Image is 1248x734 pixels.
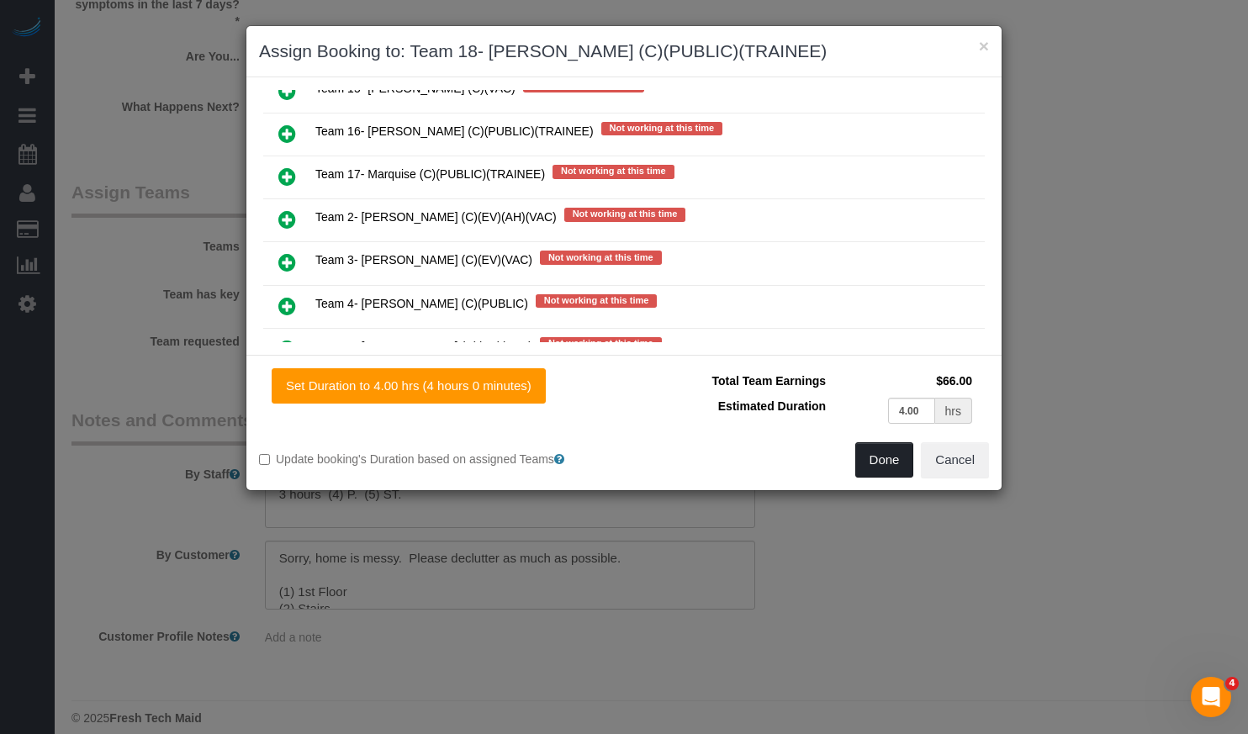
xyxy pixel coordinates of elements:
iframe: Intercom live chat [1191,677,1231,717]
span: Estimated Duration [718,399,826,413]
h3: Assign Booking to: Team 18- [PERSON_NAME] (C)(PUBLIC)(TRAINEE) [259,39,989,64]
td: $66.00 [830,368,976,393]
button: Cancel [921,442,989,478]
label: Update booking's Duration based on assigned Teams [259,451,611,467]
span: Not working at this time [564,208,686,221]
input: Update booking's Duration based on assigned Teams [259,454,270,465]
td: Total Team Earnings [637,368,830,393]
span: Team 17- Marquise (C)(PUBLIC)(TRAINEE) [315,168,545,182]
span: Not working at this time [540,337,662,351]
span: Team 2- [PERSON_NAME] (C)(EV)(AH)(VAC) [315,211,557,224]
span: Not working at this time [536,294,658,308]
button: × [979,37,989,55]
button: Set Duration to 4.00 hrs (4 hours 0 minutes) [272,368,546,404]
span: Team 5- [PERSON_NAME] (C)(EV)(VAC) [315,340,532,353]
button: Done [855,442,914,478]
span: Team 3- [PERSON_NAME] (C)(EV)(VAC) [315,254,532,267]
span: Not working at this time [553,165,674,178]
span: Team 16- [PERSON_NAME] (C)(PUBLIC)(TRAINEE) [315,124,594,138]
span: Not working at this time [540,251,662,264]
span: Not working at this time [601,122,723,135]
span: Team 4- [PERSON_NAME] (C)(PUBLIC) [315,297,528,310]
span: 4 [1225,677,1239,690]
div: hrs [935,398,972,424]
